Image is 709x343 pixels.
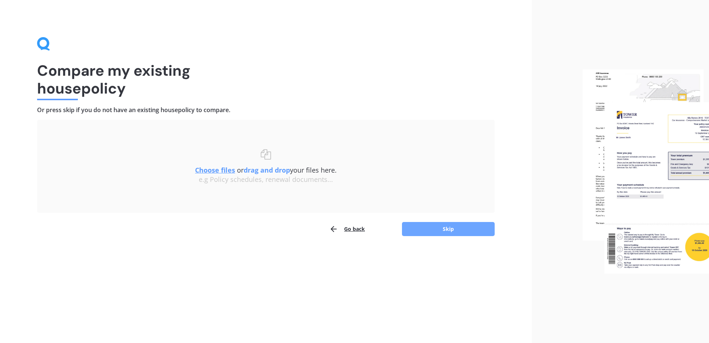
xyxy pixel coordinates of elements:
div: e.g Policy schedules, renewal documents... [52,176,480,184]
u: Choose files [195,166,235,174]
b: drag and drop [244,166,290,174]
button: Go back [329,222,365,236]
img: files.webp [583,69,709,274]
h4: Or press skip if you do not have an existing house policy to compare. [37,106,495,114]
span: or your files here. [195,166,337,174]
h1: Compare my existing house policy [37,62,495,97]
button: Skip [402,222,495,236]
